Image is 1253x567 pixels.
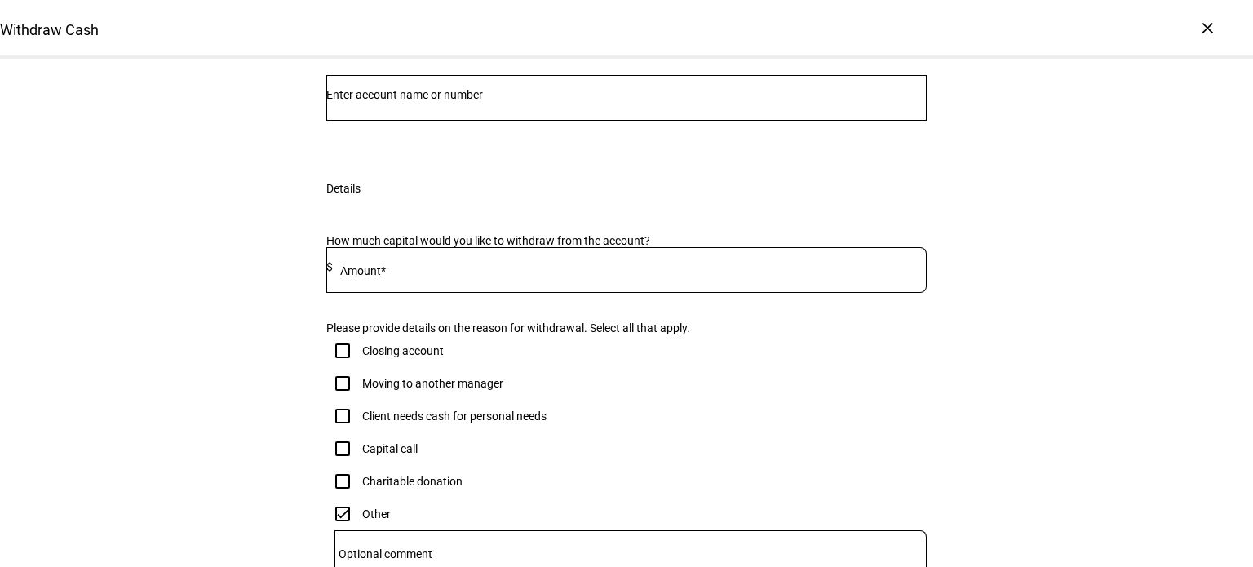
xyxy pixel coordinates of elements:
span: $ [326,260,333,273]
mat-label: Optional comment [339,547,432,560]
div: How much capital would you like to withdraw from the account? [326,234,927,247]
div: Closing account [362,344,444,357]
input: Number [326,88,927,101]
div: Charitable donation [362,475,463,488]
mat-label: Amount* [340,264,386,277]
div: Details [326,182,361,195]
div: × [1194,15,1220,41]
div: Client needs cash for personal needs [362,410,547,423]
div: Other [362,507,391,520]
div: Capital call [362,442,418,455]
div: Moving to another manager [362,377,503,390]
div: Please provide details on the reason for withdrawal. Select all that apply. [326,321,927,334]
